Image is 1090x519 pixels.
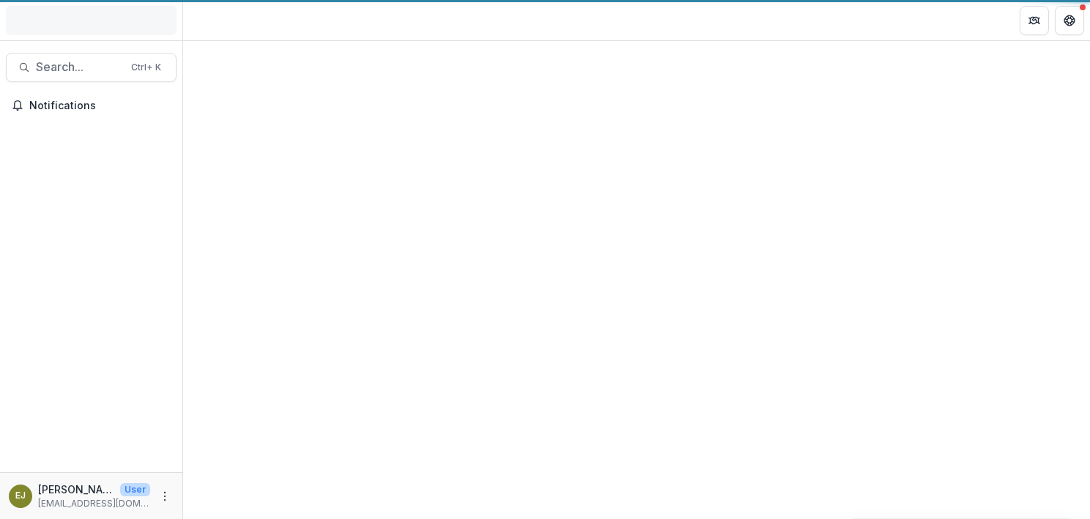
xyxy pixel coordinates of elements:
[120,483,150,496] p: User
[29,100,171,112] span: Notifications
[36,60,122,74] span: Search...
[128,59,164,76] div: Ctrl + K
[6,53,177,82] button: Search...
[6,94,177,117] button: Notifications
[38,497,150,510] p: [EMAIL_ADDRESS][DOMAIN_NAME]
[38,482,114,497] p: [PERSON_NAME]
[1055,6,1084,35] button: Get Help
[15,491,26,501] div: Emelie Jutblad
[1020,6,1049,35] button: Partners
[189,10,251,31] nav: breadcrumb
[156,487,174,505] button: More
